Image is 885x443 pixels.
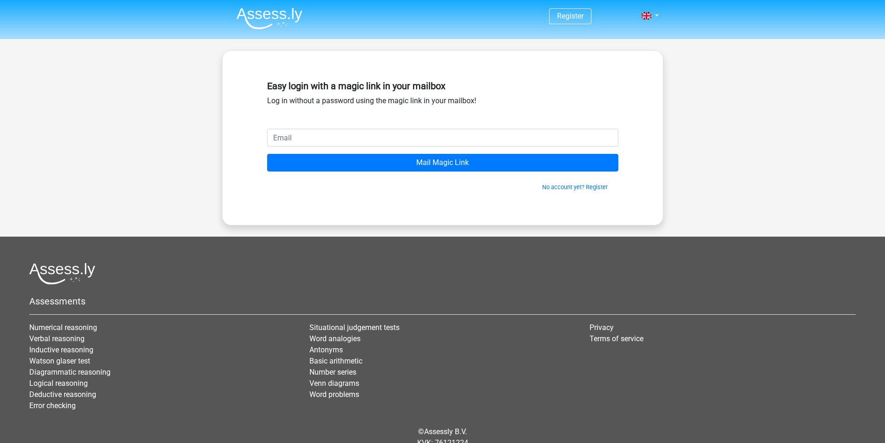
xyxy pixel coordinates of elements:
a: Error checking [29,401,76,410]
h5: Easy login with a magic link in your mailbox [267,80,618,92]
a: No account yet? Register [542,184,608,191]
div: Log in without a password using the magic link in your mailbox! [267,77,618,129]
a: Privacy [590,323,614,332]
a: Numerical reasoning [29,323,97,332]
a: Inductive reasoning [29,345,93,354]
a: Number series [309,368,356,377]
a: Situational judgement tests [309,323,400,332]
a: Assessly B.V. [424,427,467,436]
a: Verbal reasoning [29,334,85,343]
a: Word analogies [309,334,361,343]
a: Terms of service [590,334,643,343]
a: Antonyms [309,345,343,354]
a: Deductive reasoning [29,390,96,399]
h5: Assessments [29,296,856,307]
img: Assessly logo [29,263,95,284]
a: Word problems [309,390,359,399]
img: Assessly [236,7,302,29]
a: Watson glaser test [29,357,90,365]
input: Email [267,129,618,146]
a: Register [557,12,583,20]
a: Diagrammatic reasoning [29,368,111,377]
a: Venn diagrams [309,379,359,388]
a: Basic arithmetic [309,357,362,365]
input: Mail Magic Link [267,154,618,172]
a: Logical reasoning [29,379,88,388]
